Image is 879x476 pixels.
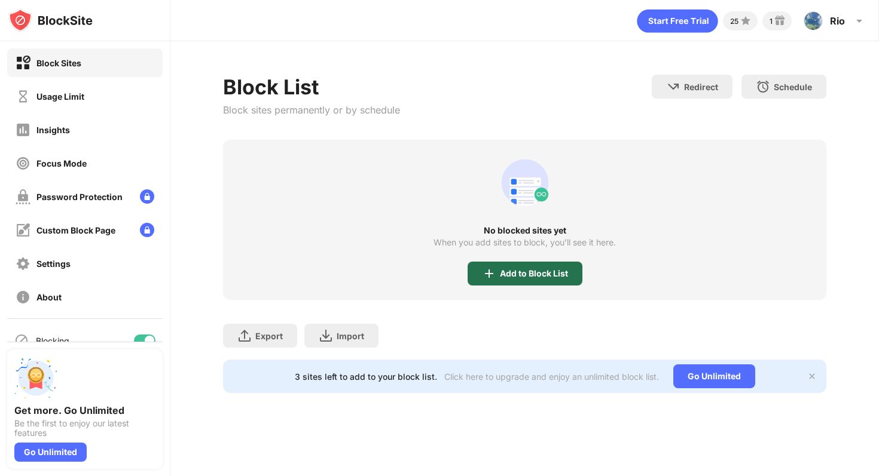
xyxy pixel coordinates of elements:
[337,331,364,341] div: Import
[36,58,81,68] div: Block Sites
[673,364,755,388] div: Go Unlimited
[444,371,659,382] div: Click here to upgrade and enjoy an unlimited block list.
[140,223,154,237] img: lock-menu.svg
[770,17,773,26] div: 1
[14,333,29,348] img: blocking-icon.svg
[16,256,30,271] img: settings-off.svg
[36,292,62,302] div: About
[8,8,93,32] img: logo-blocksite.svg
[738,14,753,28] img: points-small.svg
[140,189,154,204] img: lock-menu.svg
[14,404,155,416] div: Get more. Go Unlimited
[830,15,845,27] div: Rio
[14,357,57,400] img: push-unlimited.svg
[36,125,70,135] div: Insights
[36,158,87,168] div: Focus Mode
[16,156,30,171] img: focus-off.svg
[223,75,400,99] div: Block List
[804,11,823,30] img: ACg8ocK3mnwNClg4RrF7VNmo8BuAiYT1OGZHcS4eT3aUjAiGyVUM-iZ6=s96-c
[36,192,123,202] div: Password Protection
[434,238,616,247] div: When you add sites to block, you’ll see it here.
[730,17,738,26] div: 25
[16,223,30,238] img: customize-block-page-off.svg
[774,82,812,92] div: Schedule
[14,443,87,462] div: Go Unlimited
[16,122,30,137] img: insights-off.svg
[223,226,826,235] div: No blocked sites yet
[36,336,69,346] div: Blocking
[637,9,718,33] div: animation
[16,290,30,305] img: about-off.svg
[14,419,155,438] div: Be the first to enjoy our latest features
[16,89,30,104] img: time-usage-off.svg
[295,371,437,382] div: 3 sites left to add to your block list.
[36,259,71,269] div: Settings
[684,82,718,92] div: Redirect
[223,104,400,116] div: Block sites permanently or by schedule
[16,56,30,70] img: block-on.svg
[773,14,787,28] img: reward-small.svg
[36,225,115,235] div: Custom Block Page
[496,154,554,211] div: animation
[807,371,817,381] img: x-button.svg
[500,269,568,278] div: Add to Block List
[36,91,84,102] div: Usage Limit
[16,189,30,204] img: password-protection-off.svg
[255,331,283,341] div: Export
